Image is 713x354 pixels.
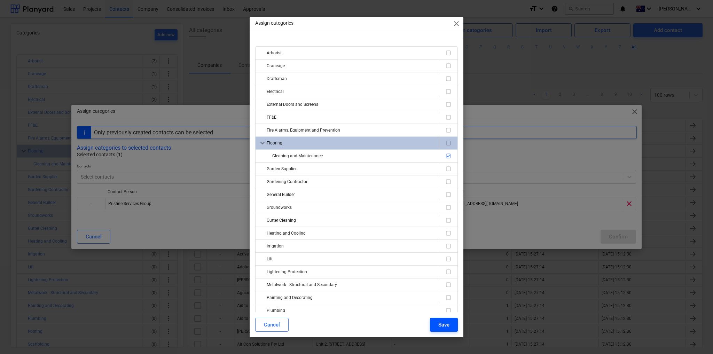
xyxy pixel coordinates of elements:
div: Groundworks [267,202,437,213]
div: General Builder [267,189,437,200]
div: Draftsman [267,73,437,84]
div: External Doors and Screens [267,99,437,110]
span: keyboard_arrow_down [258,139,267,147]
div: Save [438,320,449,329]
div: Cancel [264,320,280,329]
div: Flooring [267,137,437,149]
button: Save [430,318,458,332]
div: FF&E [267,112,437,123]
iframe: Chat Widget [678,321,713,354]
div: Cleaning and Maintenance [272,150,437,162]
div: Painting and Decorating [267,292,437,303]
div: Plumbing [267,305,437,316]
div: Fire Alarms, Equipment and Prevention [267,125,437,136]
p: Assign categories [255,19,293,27]
div: Craneage [267,60,437,71]
div: Arborist [267,47,437,58]
div: Lift [267,253,437,265]
button: Cancel [255,318,289,332]
div: Garden Supplier [267,163,437,174]
div: Gutter Cleaning [267,215,437,226]
div: Electrical [267,86,437,97]
div: Metalwork - Structural and Secondary [267,279,437,290]
span: close [452,19,461,28]
div: Heating and Cooling [267,228,437,239]
div: Gardening Contractor [267,176,437,187]
div: Lightening Protection [267,266,437,277]
div: Irrigation [267,241,437,252]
